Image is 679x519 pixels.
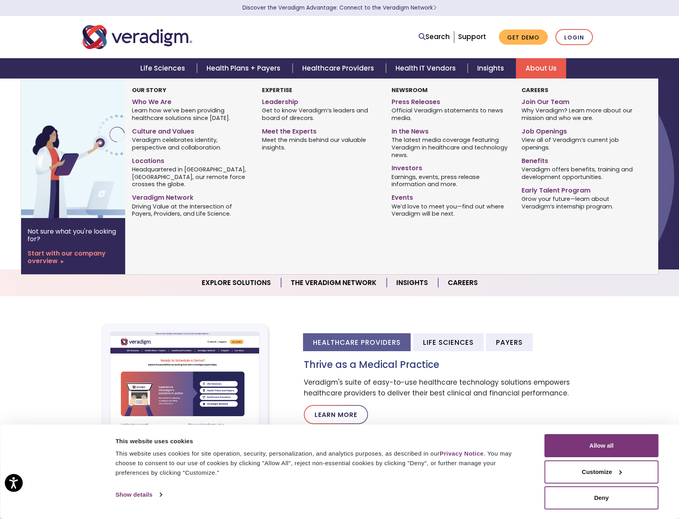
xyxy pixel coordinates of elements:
p: Not sure what you're looking for? [28,228,119,243]
a: Learn More [304,405,368,424]
a: Login [555,29,593,45]
a: Investors [392,161,509,173]
span: View all of Veradigm’s current job openings. [522,136,639,151]
span: Meet the minds behind our valuable insights. [262,136,380,151]
h3: Thrive as a Medical Practice [304,359,597,371]
span: Earnings, events, press release information and more. [392,173,509,188]
a: Discover the Veradigm Advantage: Connect to the Veradigm NetworkLearn More [242,4,437,12]
p: Veradigm's suite of easy-to-use healthcare technology solutions empowers healthcare providers to ... [304,377,597,399]
strong: Careers [522,86,548,94]
a: Explore Solutions [192,273,281,293]
a: In the News [392,124,509,136]
a: Healthcare Providers [293,58,386,79]
strong: Expertise [262,86,292,94]
a: Job Openings [522,124,639,136]
span: Grow your future—learn about Veradigm’s internship program. [522,195,639,210]
a: Get Demo [499,29,548,45]
a: Careers [438,273,487,293]
a: Culture and Values [132,124,250,136]
a: Show details [116,489,162,501]
strong: Our Story [132,86,166,94]
a: Locations [132,154,250,165]
a: Search [419,31,450,42]
span: Get to know Veradigm’s leaders and board of direcors. [262,106,380,122]
span: Learn how we’ve been providing healthcare solutions since [DATE]. [132,106,250,122]
a: Insights [468,58,516,79]
a: Meet the Experts [262,124,380,136]
strong: Newsroom [392,86,427,94]
a: Life Sciences [131,58,197,79]
li: Payers [486,333,533,351]
a: Start with our company overview [28,250,119,265]
img: Vector image of Veradigm’s Story [21,79,150,218]
span: Driving Value at the Intersection of Payers, Providers, and Life Science. [132,202,250,218]
a: Veradigm Network [132,191,250,202]
div: This website uses cookies [116,436,527,446]
span: We’d love to meet you—find out where Veradigm will be next. [392,202,509,218]
a: Press Releases [392,95,509,106]
a: Insights [387,273,438,293]
span: Learn More [433,4,437,12]
a: Leadership [262,95,380,106]
button: Customize [545,460,659,484]
img: Veradigm logo [83,24,192,50]
a: Join Our Team [522,95,639,106]
a: Events [392,191,509,202]
span: The latest media coverage featuring Veradigm in healthcare and technology news. [392,136,509,159]
span: Why Veradigm? Learn more about our mission and who we are. [522,106,639,122]
a: The Veradigm Network [281,273,387,293]
a: About Us [516,58,566,79]
a: Support [458,32,486,41]
span: Official Veradigm statements to news media. [392,106,509,122]
span: Veradigm offers benefits, training and development opportunities. [522,165,639,181]
button: Deny [545,486,659,509]
button: Allow all [545,434,659,457]
a: Health IT Vendors [386,58,468,79]
div: This website uses cookies for site operation, security, personalization, and analytics purposes, ... [116,449,527,478]
span: Headquartered in [GEOGRAPHIC_DATA], [GEOGRAPHIC_DATA], our remote force crosses the globe. [132,165,250,188]
a: Benefits [522,154,639,165]
a: Privacy Notice [440,450,484,457]
a: Early Talent Program [522,183,639,195]
li: Healthcare Providers [303,333,411,351]
span: Veradigm celebrates identity, perspective and collaboration. [132,136,250,151]
a: Health Plans + Payers [197,58,292,79]
a: Who We Are [132,95,250,106]
li: Life Sciences [413,333,484,351]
